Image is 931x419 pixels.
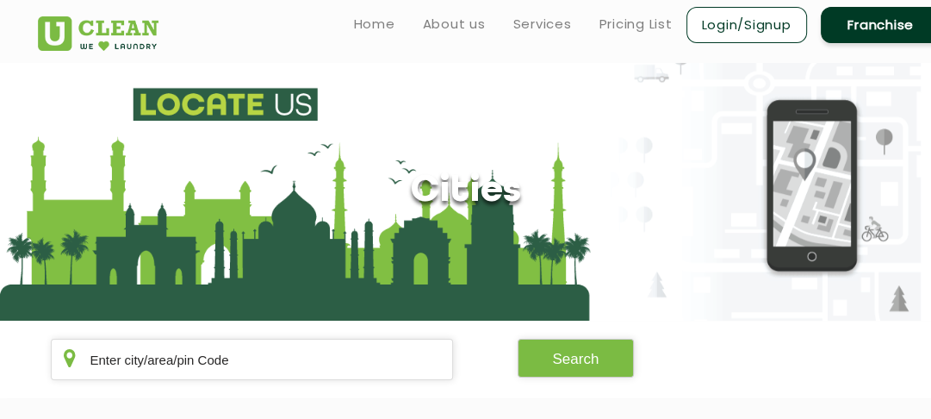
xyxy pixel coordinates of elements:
[686,7,807,43] a: Login/Signup
[599,14,673,34] a: Pricing List
[410,170,521,214] h1: Cities
[518,339,635,378] button: Search
[423,14,486,34] a: About us
[354,14,395,34] a: Home
[51,339,453,380] input: Enter city/area/pin Code
[513,14,572,34] a: Services
[38,16,159,51] img: UClean Laundry and Dry Cleaning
